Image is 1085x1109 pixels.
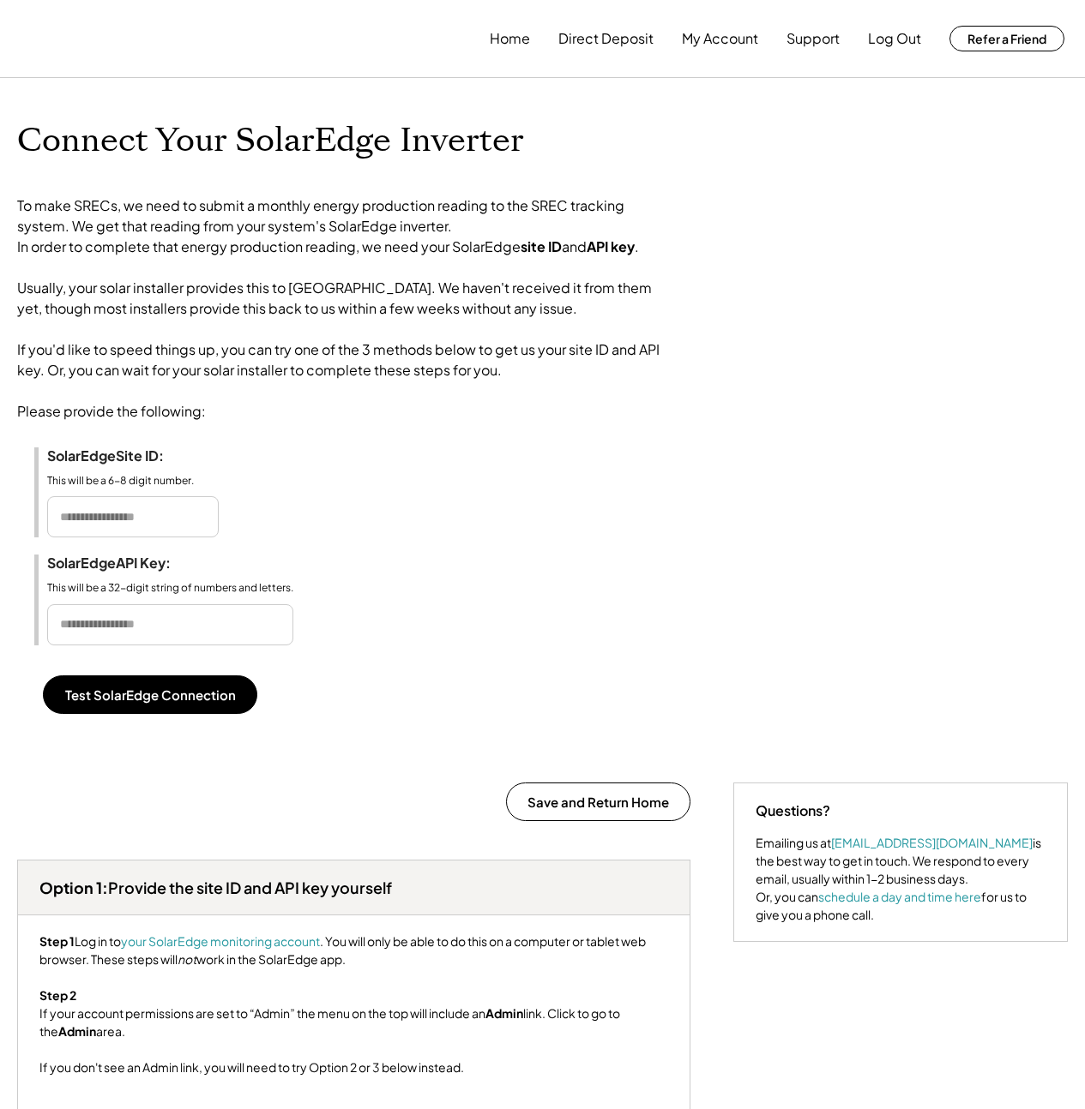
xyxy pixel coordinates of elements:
[587,237,635,255] strong: API key
[831,835,1033,850] a: [EMAIL_ADDRESS][DOMAIN_NAME]
[39,933,75,949] strong: Step 1
[39,878,392,897] h3: Provide the site ID and API key yourself
[178,951,196,967] em: not
[787,21,840,56] button: Support
[116,554,166,572] strong: API Key
[58,1023,96,1039] strong: Admin
[868,21,921,56] button: Log Out
[47,581,293,596] div: This will be a 32-digit string of numbers and letters.
[756,834,1046,924] div: Emailing us at is the best way to get in touch. We respond to every email, usually within 1-2 bus...
[490,21,530,56] button: Home
[17,121,524,161] h1: Connect Your SolarEdge Inverter
[47,447,219,465] div: SolarEdge :
[39,878,108,897] strong: Option 1:
[682,21,758,56] button: My Account
[39,932,668,1076] div: Log in to . You will only be able to do this on a computer or tablet web browser. These steps wil...
[506,782,690,821] button: Save and Return Home
[47,474,219,489] div: This will be a 6-8 digit number.
[756,800,830,821] div: Questions?
[558,21,654,56] button: Direct Deposit
[17,195,660,439] div: To make SRECs, we need to submit a monthly energy production reading to the SREC tracking system....
[116,447,159,465] strong: Site ID
[21,28,163,50] img: yH5BAEAAAAALAAAAAABAAEAAAIBRAA7
[47,554,219,572] div: SolarEdge :
[39,987,76,1003] strong: Step 2
[949,26,1064,51] button: Refer a Friend
[485,1005,523,1021] strong: Admin
[121,933,320,949] a: your SolarEdge monitoring account
[521,237,562,255] strong: site ID
[43,675,257,714] button: Test SolarEdge Connection
[818,889,981,904] a: schedule a day and time here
